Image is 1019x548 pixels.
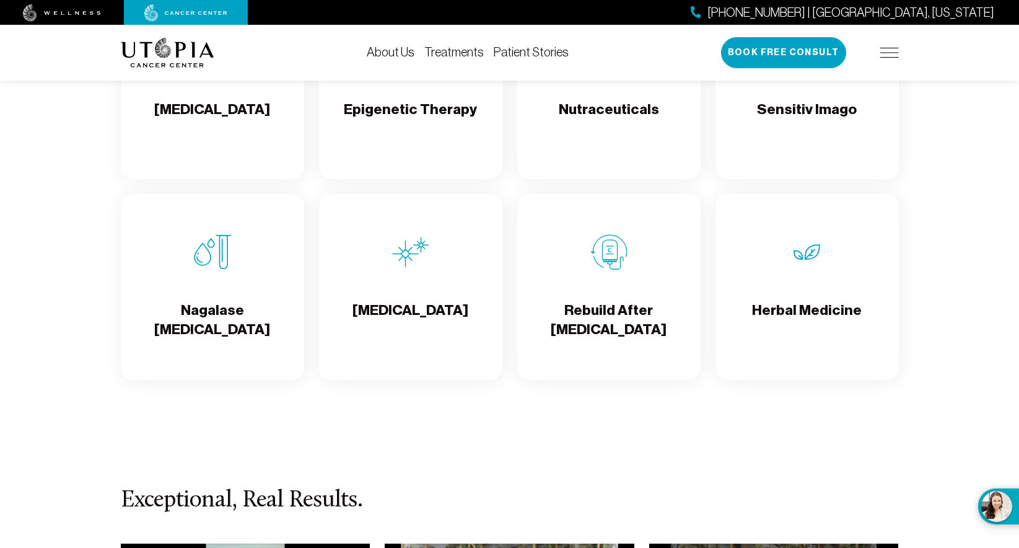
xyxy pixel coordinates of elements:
[707,4,994,22] span: [PHONE_NUMBER] | [GEOGRAPHIC_DATA], [US_STATE]
[194,234,231,271] img: Nagalase Blood Test
[121,488,899,514] h3: Exceptional, Real Results.
[121,194,304,380] a: Nagalase Blood TestNagalase [MEDICAL_DATA]
[715,194,899,380] a: Herbal MedicineHerbal Medicine
[880,48,899,58] img: icon-hamburger
[424,45,484,59] a: Treatments
[559,100,659,140] h4: Nutraceuticals
[527,301,691,341] h4: Rebuild After [MEDICAL_DATA]
[352,301,468,341] h4: [MEDICAL_DATA]
[517,194,701,380] a: Rebuild After ChemoRebuild After [MEDICAL_DATA]
[392,234,429,271] img: Hyperthermia
[131,301,294,341] h4: Nagalase [MEDICAL_DATA]
[121,38,214,68] img: logo
[344,100,477,140] h4: Epigenetic Therapy
[494,45,569,59] a: Patient Stories
[691,4,994,22] a: [PHONE_NUMBER] | [GEOGRAPHIC_DATA], [US_STATE]
[154,100,270,140] h4: [MEDICAL_DATA]
[590,234,628,271] img: Rebuild After Chemo
[319,194,502,380] a: Hyperthermia[MEDICAL_DATA]
[367,45,414,59] a: About Us
[721,37,846,68] button: Book Free Consult
[789,234,826,271] img: Herbal Medicine
[757,100,857,140] h4: Sensitiv Imago
[752,301,862,341] h4: Herbal Medicine
[23,4,101,22] img: wellness
[144,4,227,22] img: cancer center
